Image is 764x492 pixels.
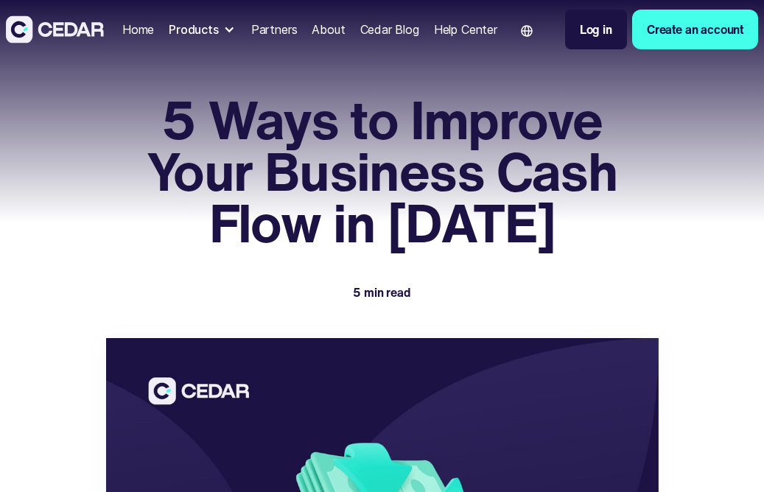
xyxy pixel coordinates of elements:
[353,284,410,301] div: 5 min read
[245,13,304,46] a: Partners
[565,10,627,49] a: Log in
[116,13,160,46] a: Home
[169,21,219,38] div: Products
[106,94,659,248] h1: 5 Ways to Improve Your Business Cash Flow in [DATE]
[251,21,298,38] div: Partners
[122,21,154,38] div: Home
[434,21,497,38] div: Help Center
[428,13,503,46] a: Help Center
[163,15,242,44] div: Products
[580,21,612,38] div: Log in
[306,13,351,46] a: About
[312,21,345,38] div: About
[521,25,533,37] img: world icon
[354,13,425,46] a: Cedar Blog
[360,21,419,38] div: Cedar Blog
[632,10,758,49] a: Create an account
